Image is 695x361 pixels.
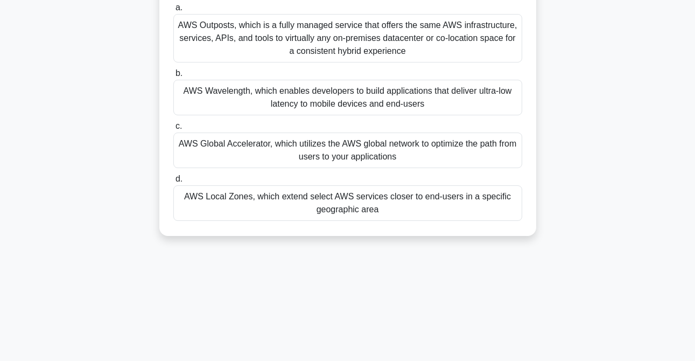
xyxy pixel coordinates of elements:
[173,80,522,115] div: AWS Wavelength, which enables developers to build applications that deliver ultra-low latency to ...
[173,185,522,221] div: AWS Local Zones, which extend select AWS services closer to end-users in a specific geographic area
[175,121,182,130] span: c.
[173,14,522,63] div: AWS Outposts, which is a fully managed service that offers the same AWS infrastructure, services,...
[173,133,522,168] div: AWS Global Accelerator, which utilizes the AWS global network to optimize the path from users to ...
[175,68,182,78] span: b.
[175,3,182,12] span: a.
[175,174,182,183] span: d.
